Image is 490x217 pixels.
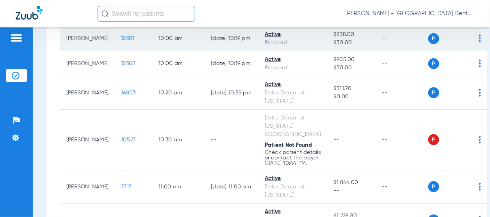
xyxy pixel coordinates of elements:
[10,33,23,43] img: hamburger-icon
[102,10,109,17] img: Search Icon
[152,51,205,76] td: 10:00 AM
[265,89,321,105] div: Delta Dental of [US_STATE]
[265,114,321,139] div: Delta Dental of [US_STATE][GEOGRAPHIC_DATA]
[265,183,321,199] div: Delta Dental of [US_STATE]
[60,26,115,51] td: [PERSON_NAME]
[60,170,115,204] td: [PERSON_NAME]
[121,90,135,96] span: 16803
[152,170,205,204] td: 11:00 AM
[451,179,490,217] iframe: Chat Widget
[265,64,321,72] div: Principal
[333,187,369,195] span: --
[60,51,115,76] td: [PERSON_NAME]
[333,137,339,143] span: --
[333,56,369,64] span: $905.00
[376,51,428,76] td: --
[205,26,258,51] td: [DATE] 10:19 PM
[265,208,321,216] div: Active
[333,179,369,187] span: $1,844.00
[265,175,321,183] div: Active
[121,137,135,143] span: 10527
[265,56,321,64] div: Active
[333,39,369,47] span: $50.00
[428,58,439,69] span: P
[121,184,132,190] span: 7717
[428,87,439,98] span: P
[376,26,428,51] td: --
[479,34,481,42] img: group-dot-blue.svg
[376,110,428,170] td: --
[333,93,369,101] span: $0.00
[152,26,205,51] td: 10:00 AM
[376,170,428,204] td: --
[265,81,321,89] div: Active
[121,61,135,66] span: 12302
[428,181,439,192] span: P
[265,143,312,148] span: Patient Not Found
[121,36,134,41] span: 12301
[205,76,258,110] td: [DATE] 10:59 PM
[428,134,439,145] span: P
[60,110,115,170] td: [PERSON_NAME]
[479,136,481,144] img: group-dot-blue.svg
[428,33,439,44] span: P
[60,76,115,110] td: [PERSON_NAME]
[346,10,474,18] span: [PERSON_NAME] - [GEOGRAPHIC_DATA] Dental HQ
[333,85,369,93] span: $511.70
[265,150,321,166] p: Check patient details or contact the payer. [DATE] 10:44 PM.
[205,170,258,204] td: [DATE] 11:00 PM
[479,60,481,67] img: group-dot-blue.svg
[98,6,195,22] input: Search for patients
[152,110,205,170] td: 10:30 AM
[479,89,481,97] img: group-dot-blue.svg
[376,76,428,110] td: --
[265,39,321,47] div: Principal
[205,51,258,76] td: [DATE] 10:19 PM
[333,31,369,39] span: $838.00
[152,76,205,110] td: 10:20 AM
[265,31,321,39] div: Active
[205,110,258,170] td: --
[333,64,369,72] span: $50.00
[16,6,43,20] img: Zuub Logo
